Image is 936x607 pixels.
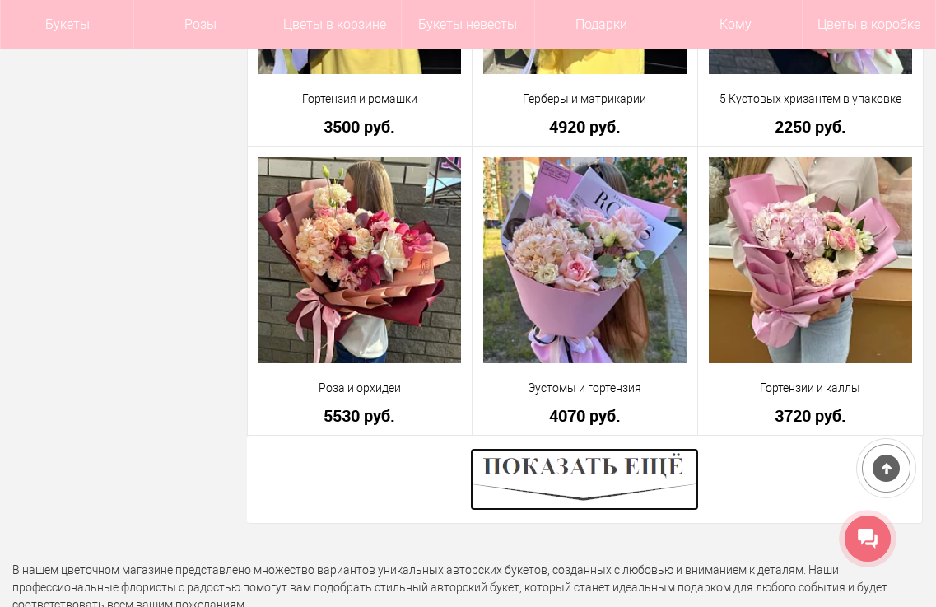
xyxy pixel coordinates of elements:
[483,407,687,424] a: 4070 руб.
[258,157,461,363] img: Роза и орхидеи
[483,118,687,135] a: 4920 руб.
[258,118,461,135] a: 3500 руб.
[258,91,461,108] a: Гортензия и ромашки
[483,91,687,108] a: Герберы и матрикарии
[709,157,912,363] img: Гортензии и каллы
[709,380,912,397] a: Гортензии и каллы
[483,380,687,397] a: Эустомы и гортензия
[483,157,687,363] img: Эустомы и гортензия
[709,407,912,424] a: 3720 руб.
[258,380,461,397] a: Роза и орхидеи
[470,448,699,511] img: Показать ещё
[258,407,461,424] a: 5530 руб.
[709,91,912,108] a: 5 Кустовых хризантем в упаковке
[470,472,699,485] a: Показать ещё
[709,118,912,135] a: 2250 руб.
